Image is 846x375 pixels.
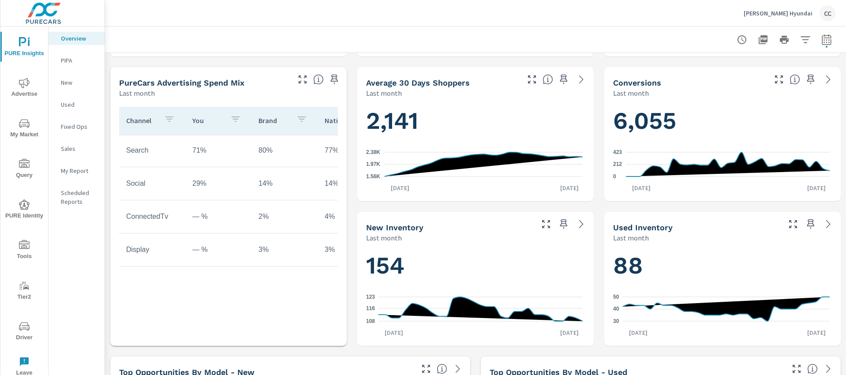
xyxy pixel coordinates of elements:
[3,281,45,302] span: Tier2
[3,199,45,221] span: PURE Identity
[126,116,157,125] p: Channel
[613,88,649,98] p: Last month
[318,172,384,195] td: 14%
[185,172,251,195] td: 29%
[821,72,835,86] a: See more details in report
[801,328,832,337] p: [DATE]
[623,328,654,337] p: [DATE]
[820,5,835,21] div: CC
[613,232,649,243] p: Last month
[119,88,155,98] p: Last month
[49,186,105,208] div: Scheduled Reports
[119,172,185,195] td: Social
[554,328,585,337] p: [DATE]
[185,206,251,228] td: — %
[3,240,45,262] span: Tools
[251,239,318,261] td: 3%
[574,217,588,231] a: See more details in report
[327,72,341,86] span: Save this to your personalized report
[574,72,588,86] a: See more details in report
[366,173,380,180] text: 1.56K
[539,217,553,231] button: Make Fullscreen
[251,139,318,161] td: 80%
[251,172,318,195] td: 14%
[185,139,251,161] td: 71%
[49,76,105,89] div: New
[49,98,105,111] div: Used
[119,239,185,261] td: Display
[325,116,356,125] p: National
[613,149,622,155] text: 423
[744,9,812,17] p: [PERSON_NAME] Hyundai
[61,34,97,43] p: Overview
[437,364,447,374] span: Find the biggest opportunities within your model lineup by seeing how each model is selling in yo...
[61,78,97,87] p: New
[626,184,657,192] p: [DATE]
[818,31,835,49] button: Select Date Range
[525,72,539,86] button: Make Fullscreen
[251,206,318,228] td: 2%
[61,122,97,131] p: Fixed Ops
[613,251,832,281] h1: 88
[557,72,571,86] span: Save this to your personalized report
[49,164,105,177] div: My Report
[804,72,818,86] span: Save this to your personalized report
[366,106,585,136] h1: 2,141
[366,251,585,281] h1: 154
[366,161,380,167] text: 1.97K
[61,100,97,109] p: Used
[366,149,380,155] text: 2.38K
[313,74,324,85] span: This table looks at how you compare to the amount of budget you spend per channel as opposed to y...
[49,54,105,67] div: PIPA
[543,74,553,85] span: A rolling 30 day total of daily Shoppers on the dealership website, averaged over the selected da...
[613,173,616,180] text: 0
[790,74,800,85] span: The number of dealer-specified goals completed by a visitor. [Source: This data is provided by th...
[119,78,244,87] h5: PureCars Advertising Spend Mix
[613,306,619,312] text: 40
[366,232,402,243] p: Last month
[61,144,97,153] p: Sales
[318,206,384,228] td: 4%
[557,217,571,231] span: Save this to your personalized report
[366,318,375,324] text: 108
[366,305,375,311] text: 116
[3,37,45,59] span: PURE Insights
[804,217,818,231] span: Save this to your personalized report
[61,56,97,65] p: PIPA
[613,161,622,167] text: 212
[613,223,673,232] h5: Used Inventory
[385,184,416,192] p: [DATE]
[296,72,310,86] button: Make Fullscreen
[3,321,45,343] span: Driver
[613,294,619,300] text: 50
[613,106,832,136] h1: 6,055
[801,184,832,192] p: [DATE]
[378,328,409,337] p: [DATE]
[366,78,470,87] h5: Average 30 Days Shoppers
[318,239,384,261] td: 3%
[192,116,223,125] p: You
[613,318,619,324] text: 30
[366,88,402,98] p: Last month
[3,159,45,180] span: Query
[3,78,45,99] span: Advertise
[554,184,585,192] p: [DATE]
[366,223,423,232] h5: New Inventory
[49,120,105,133] div: Fixed Ops
[821,217,835,231] a: See more details in report
[318,139,384,161] td: 77%
[119,139,185,161] td: Search
[786,217,800,231] button: Make Fullscreen
[119,206,185,228] td: ConnectedTv
[772,72,786,86] button: Make Fullscreen
[49,32,105,45] div: Overview
[258,116,289,125] p: Brand
[613,78,661,87] h5: Conversions
[61,166,97,175] p: My Report
[49,142,105,155] div: Sales
[3,118,45,140] span: My Market
[61,188,97,206] p: Scheduled Reports
[366,294,375,300] text: 123
[185,239,251,261] td: — %
[807,364,818,374] span: Find the biggest opportunities within your model lineup by seeing how each model is selling in yo...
